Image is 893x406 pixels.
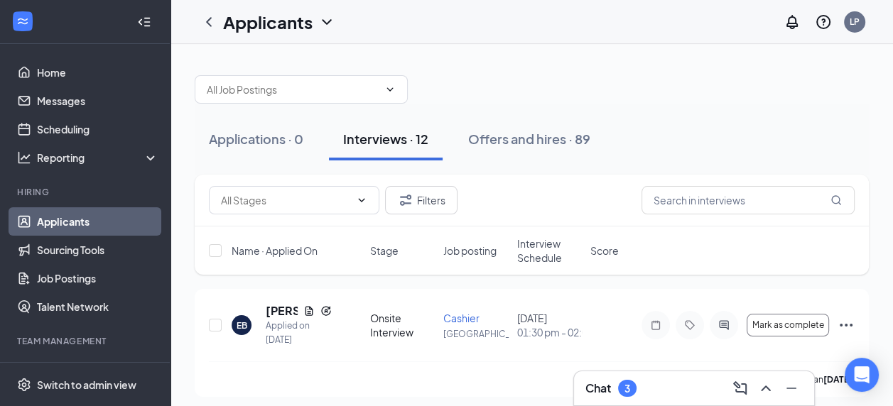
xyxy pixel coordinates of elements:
[16,14,30,28] svg: WorkstreamLogo
[232,243,318,258] span: Name · Applied On
[37,150,159,165] div: Reporting
[37,115,158,143] a: Scheduling
[37,87,158,115] a: Messages
[209,130,303,148] div: Applications · 0
[443,312,480,324] span: Cashier
[754,377,777,400] button: ChevronUp
[517,311,582,339] div: [DATE]
[137,15,151,29] svg: Collapse
[729,377,752,400] button: ComposeMessage
[221,192,350,208] input: All Stages
[780,377,803,400] button: Minimize
[850,16,860,28] div: LP
[370,243,399,258] span: Stage
[303,305,315,317] svg: Document
[318,13,335,31] svg: ChevronDown
[37,236,158,264] a: Sourcing Tools
[356,194,367,206] svg: ChevronDown
[830,194,842,206] svg: MagnifyingGlass
[17,150,31,165] svg: Analysis
[17,186,156,198] div: Hiring
[370,311,435,339] div: Onsite Interview
[468,130,590,148] div: Offers and hires · 89
[747,314,829,336] button: Mark as complete
[17,378,31,392] svg: Settings
[783,380,800,397] svg: Minimize
[37,58,158,87] a: Home
[784,13,801,31] svg: Notifications
[443,328,508,340] p: [GEOGRAPHIC_DATA]
[385,186,458,214] button: Filter Filters
[517,325,582,339] span: 01:30 pm - 02:00 pm
[207,82,379,97] input: All Job Postings
[266,303,298,319] h5: [PERSON_NAME]
[823,374,853,385] b: [DATE]
[585,380,611,396] h3: Chat
[443,243,497,258] span: Job posting
[237,319,247,331] div: EB
[200,13,217,31] svg: ChevronLeft
[838,317,855,334] svg: Ellipses
[642,186,855,214] input: Search in interviews
[343,130,428,148] div: Interviews · 12
[732,380,749,397] svg: ComposeMessage
[715,319,732,331] svg: ActiveChat
[517,236,582,265] span: Interview Schedule
[845,358,879,392] div: Open Intercom Messenger
[752,320,824,330] span: Mark as complete
[37,292,158,321] a: Talent Network
[624,383,630,395] div: 3
[815,13,832,31] svg: QuestionInfo
[757,380,774,397] svg: ChevronUp
[17,335,156,347] div: Team Management
[681,319,698,331] svg: Tag
[37,264,158,292] a: Job Postings
[647,319,664,331] svg: Note
[266,319,332,347] div: Applied on [DATE]
[384,84,396,95] svg: ChevronDown
[320,305,332,317] svg: Reapply
[37,207,158,236] a: Applicants
[37,378,136,392] div: Switch to admin view
[590,243,619,258] span: Score
[37,356,158,385] a: Team
[397,192,414,209] svg: Filter
[223,10,313,34] h1: Applicants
